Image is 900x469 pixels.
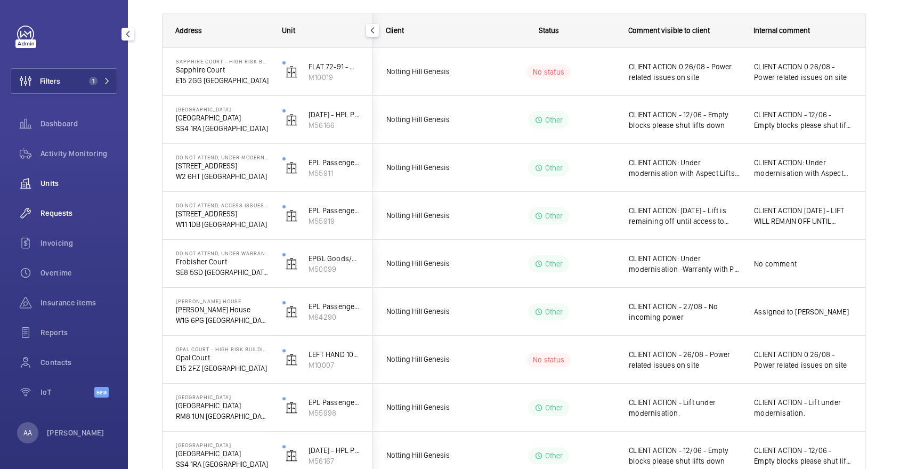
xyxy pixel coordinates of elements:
span: CLIENT ACTION - Lift under modernisation. [754,397,853,418]
span: Beta [94,387,109,398]
p: M55919 [309,216,360,227]
span: Internal comment [753,26,810,35]
p: Other [545,115,563,125]
span: Notting Hill Genesis [386,114,468,126]
p: Frobisher Court [176,256,269,267]
span: CLIENT ACTION - 12/06 - Empty blocks please shut lifts down [754,109,853,131]
span: Requests [40,208,117,219]
p: EPGL Goods/passenger Lift [309,253,360,264]
span: CLIENT ACTION - 12/06 - Empty blocks please shut lifts down [629,109,740,131]
span: Notting Hill Genesis [386,161,468,174]
p: Do not attend, Under warranty - Frobisher Court [176,250,269,256]
p: Opal Court [176,352,269,363]
img: elevator.svg [285,353,298,366]
span: Comment visible to client [628,26,710,35]
span: CLIENT ACTION [DATE] - LIFT WILL REMAIN OFF UNTIL FURTHER NOTICE - [PERSON_NAME] (NHG) WANTS THE ... [754,205,853,227]
p: LEFT HAND 10 Floors Machine Roomless [309,349,360,360]
span: Activity Monitoring [40,148,117,159]
p: Sapphire Court [176,64,269,75]
span: Dashboard [40,118,117,129]
div: Unit [282,26,360,35]
button: Filters1 [11,68,117,94]
span: Invoicing [40,238,117,248]
img: elevator.svg [285,209,298,222]
img: elevator.svg [285,66,298,78]
p: Other [545,402,563,413]
p: W2 6HT [GEOGRAPHIC_DATA] [176,171,269,182]
p: W11 1DB [GEOGRAPHIC_DATA] [176,219,269,230]
span: 1 [89,77,98,85]
p: [GEOGRAPHIC_DATA] [176,112,269,123]
span: CLIENT ACTION 0 26/08 - Power related issues on site [754,61,853,83]
span: CLIENT ACTION: Under modernisation -Warranty with PIP to end on [DATE] [629,253,740,274]
p: [GEOGRAPHIC_DATA] [176,442,269,448]
span: Status [539,26,559,35]
p: EPL Passenger Lift [309,397,360,408]
p: [PERSON_NAME] House [176,304,269,315]
p: M55911 [309,168,360,179]
span: Reports [40,327,117,338]
span: CLIENT ACTION: [DATE] - Lift is remaining off until access to motor room is 24/7. Client is think... [629,205,740,227]
p: [GEOGRAPHIC_DATA] [176,448,269,459]
p: [GEOGRAPHIC_DATA] [176,106,269,112]
span: Notting Hill Genesis [386,66,468,78]
img: elevator.svg [285,305,298,318]
span: CLIENT ACTION - Lift under modernisation. [629,397,740,418]
span: Filters [40,76,60,86]
p: M50099 [309,264,360,274]
p: W1G 6PG [GEOGRAPHIC_DATA] [176,315,269,326]
span: CLIENT ACTION - 12/06 - Empty blocks please shut lifts down [754,445,853,466]
p: EPL Passenger Lift [309,157,360,168]
p: SE8 5SD [GEOGRAPHIC_DATA] [176,267,269,278]
p: [STREET_ADDRESS] [176,208,269,219]
p: M10019 [309,72,360,83]
p: [PERSON_NAME] House [176,298,269,304]
p: AA [23,427,32,438]
span: Notting Hill Genesis [386,353,468,366]
p: RM8 1UN [GEOGRAPHIC_DATA] [176,411,269,422]
img: elevator.svg [285,401,298,414]
p: [DATE] - HPL Passenger Lift No 2 [309,445,360,456]
span: CLIENT ACTION - 26/08 - Power related issues on site [629,349,740,370]
span: Notting Hill Genesis [386,257,468,270]
p: M64290 [309,312,360,322]
p: [GEOGRAPHIC_DATA] [176,394,269,400]
span: No comment [754,258,853,269]
p: Sapphire Court - High Risk Building [176,58,269,64]
span: IoT [40,387,94,398]
p: [STREET_ADDRESS] [176,160,269,171]
span: CLIENT ACTION - 27/08 - No incoming power [629,301,740,322]
span: Contacts [40,357,117,368]
span: CLIENT ACTION 0 26/08 - Power related issues on site [754,349,853,370]
p: M10007 [309,360,360,370]
span: Assigned to [PERSON_NAME] [754,306,853,317]
p: [GEOGRAPHIC_DATA] [176,400,269,411]
p: No status [533,354,564,365]
p: EPL Passenger Lift [309,205,360,216]
p: M55998 [309,408,360,418]
p: DO NOT ATTEND, UNDER MODERNISATION WITH ANOTHER COMPANY - [STREET_ADDRESS] [176,154,269,160]
p: EPL Passenger Lift [309,301,360,312]
span: Notting Hill Genesis [386,401,468,414]
span: Overtime [40,268,117,278]
span: Notting Hill Genesis [386,305,468,318]
span: CLIENT ACTION 0 26/08 - Power related issues on site [629,61,740,83]
span: Notting Hill Genesis [386,449,468,462]
p: DO NOT ATTEND, ACCESS ISSUES WITH CLIENT - 29 [GEOGRAPHIC_DATA] [176,202,269,208]
p: [DATE] - HPL Passenger Lift No 1 [309,109,360,120]
p: E15 2FZ [GEOGRAPHIC_DATA] [176,363,269,374]
span: CLIENT ACTION: Under modernisation with Aspect Lifts - end of warranty [DATE] [754,157,853,179]
p: Other [545,163,563,173]
img: elevator.svg [285,161,298,174]
p: Other [545,211,563,221]
p: Other [545,306,563,317]
p: [PERSON_NAME] [47,427,104,438]
p: SS4 1RA [GEOGRAPHIC_DATA] [176,123,269,134]
img: elevator.svg [285,114,298,126]
p: Opal Court - High Risk Building [176,346,269,352]
span: Units [40,178,117,189]
p: FLAT 72-91 - MRL right hand side - 10 Floors [309,61,360,72]
span: Notting Hill Genesis [386,209,468,222]
p: Other [545,450,563,461]
p: M56167 [309,456,360,466]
